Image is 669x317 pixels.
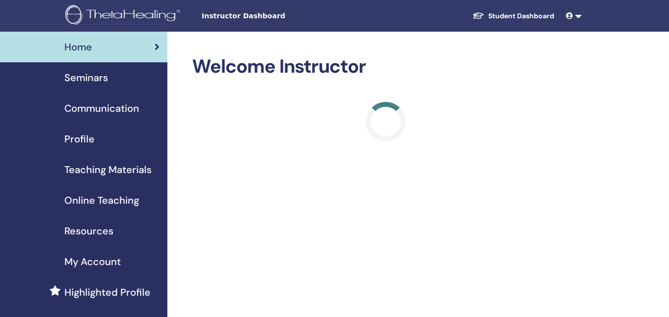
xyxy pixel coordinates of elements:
span: Highlighted Profile [64,285,151,300]
h2: Welcome Instructor [192,55,580,78]
span: Communication [64,101,139,116]
img: logo.png [65,5,184,27]
span: Online Teaching [64,193,139,208]
a: Student Dashboard [464,7,562,25]
span: Resources [64,224,113,238]
img: graduation-cap-white.svg [472,11,484,20]
span: Instructor Dashboard [202,11,350,21]
span: My Account [64,254,121,269]
span: Teaching Materials [64,162,152,177]
span: Profile [64,132,95,146]
span: Home [64,40,92,54]
span: Seminars [64,70,108,85]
